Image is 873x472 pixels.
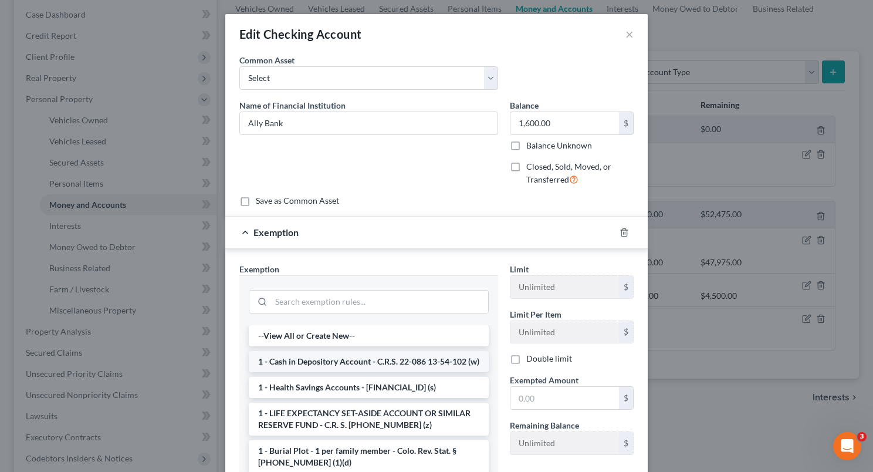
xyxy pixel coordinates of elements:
[857,432,867,441] span: 3
[619,276,633,298] div: $
[619,112,633,134] div: $
[510,112,619,134] input: 0.00
[249,403,489,436] li: 1 - LIFE EXPECTANCY SET-ASIDE ACCOUNT OR SIMILAR RESERVE FUND - C.R. S. [PHONE_NUMBER] (z)
[526,353,572,365] label: Double limit
[249,325,489,346] li: --View All or Create New--
[240,112,498,134] input: Enter name...
[619,432,633,454] div: $
[239,26,361,42] div: Edit Checking Account
[510,276,619,298] input: --
[239,264,279,274] span: Exemption
[256,195,339,207] label: Save as Common Asset
[239,54,295,66] label: Common Asset
[510,308,561,321] label: Limit Per Item
[833,432,861,460] iframe: Intercom live chat
[625,27,634,41] button: ×
[510,99,539,112] label: Balance
[249,351,489,372] li: 1 - Cash in Depository Account - C.R.S. 22-086 13-54-102 (w)
[271,291,488,313] input: Search exemption rules...
[239,100,346,110] span: Name of Financial Institution
[253,227,299,238] span: Exemption
[619,321,633,343] div: $
[249,377,489,398] li: 1 - Health Savings Accounts - [FINANCIAL_ID] (s)
[510,419,579,431] label: Remaining Balance
[619,387,633,409] div: $
[510,432,619,454] input: --
[510,375,578,385] span: Exempted Amount
[526,140,592,151] label: Balance Unknown
[510,387,619,409] input: 0.00
[526,161,611,184] span: Closed, Sold, Moved, or Transferred
[510,321,619,343] input: --
[510,264,529,274] span: Limit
